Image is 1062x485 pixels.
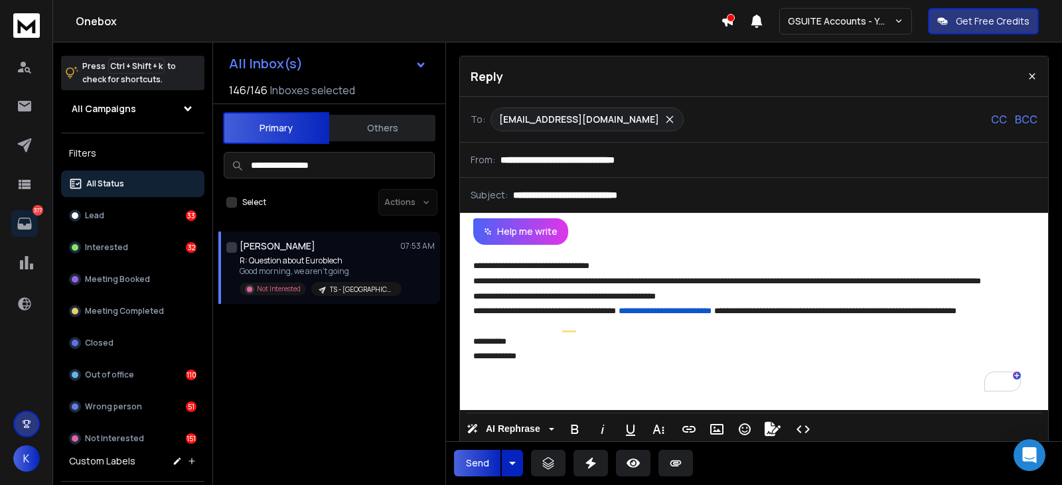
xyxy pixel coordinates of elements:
[454,450,500,476] button: Send
[330,285,394,295] p: TS - [GEOGRAPHIC_DATA] 2
[760,416,785,443] button: Signature
[11,210,38,237] a: 377
[240,240,315,253] h1: [PERSON_NAME]
[400,241,435,251] p: 07:53 AM
[72,102,136,115] h1: All Campaigns
[1014,439,1045,471] div: Open Intercom Messenger
[61,234,204,261] button: Interested32
[85,338,114,348] p: Closed
[86,178,124,189] p: All Status
[240,255,399,266] p: R: Question about Euroblech
[460,245,1048,410] div: To enrich screen reader interactions, please activate Accessibility in Grammarly extension settings
[61,202,204,229] button: Lead33
[223,112,329,144] button: Primary
[13,445,40,472] button: K
[788,15,894,28] p: GSUITE Accounts - YC outreach
[85,274,150,285] p: Meeting Booked
[329,113,435,143] button: Others
[186,401,196,412] div: 51
[499,113,659,126] p: [EMAIL_ADDRESS][DOMAIN_NAME]
[82,60,176,86] p: Press to check for shortcuts.
[471,113,485,126] p: To:
[928,8,1039,35] button: Get Free Credits
[732,416,757,443] button: Emoticons
[186,210,196,221] div: 33
[956,15,1029,28] p: Get Free Credits
[85,401,142,412] p: Wrong person
[61,425,204,452] button: Not Interested151
[791,416,816,443] button: Code View
[562,416,587,443] button: Bold (Ctrl+B)
[61,393,204,420] button: Wrong person51
[229,82,267,98] span: 146 / 146
[61,330,204,356] button: Closed
[186,242,196,253] div: 32
[218,50,437,77] button: All Inbox(s)
[471,188,508,202] p: Subject:
[229,57,303,70] h1: All Inbox(s)
[257,284,301,294] p: Not Interested
[13,13,40,38] img: logo
[85,306,164,316] p: Meeting Completed
[483,423,543,435] span: AI Rephrase
[61,96,204,122] button: All Campaigns
[61,144,204,163] h3: Filters
[676,416,702,443] button: Insert Link (Ctrl+K)
[85,433,144,444] p: Not Interested
[69,454,135,468] h3: Custom Labels
[85,370,134,380] p: Out of office
[186,433,196,444] div: 151
[646,416,671,443] button: More Text
[471,67,503,86] p: Reply
[85,242,128,253] p: Interested
[33,205,43,216] p: 377
[85,210,104,221] p: Lead
[991,111,1007,127] p: CC
[61,362,204,388] button: Out of office110
[704,416,729,443] button: Insert Image (Ctrl+P)
[473,218,568,245] button: Help me write
[1015,111,1037,127] p: BCC
[76,13,721,29] h1: Onebox
[240,266,399,277] p: Good morning, we aren’t going
[61,298,204,324] button: Meeting Completed
[186,370,196,380] div: 110
[108,58,165,74] span: Ctrl + Shift + k
[61,266,204,293] button: Meeting Booked
[464,416,557,443] button: AI Rephrase
[471,153,495,167] p: From:
[270,82,355,98] h3: Inboxes selected
[242,197,266,208] label: Select
[618,416,643,443] button: Underline (Ctrl+U)
[61,171,204,197] button: All Status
